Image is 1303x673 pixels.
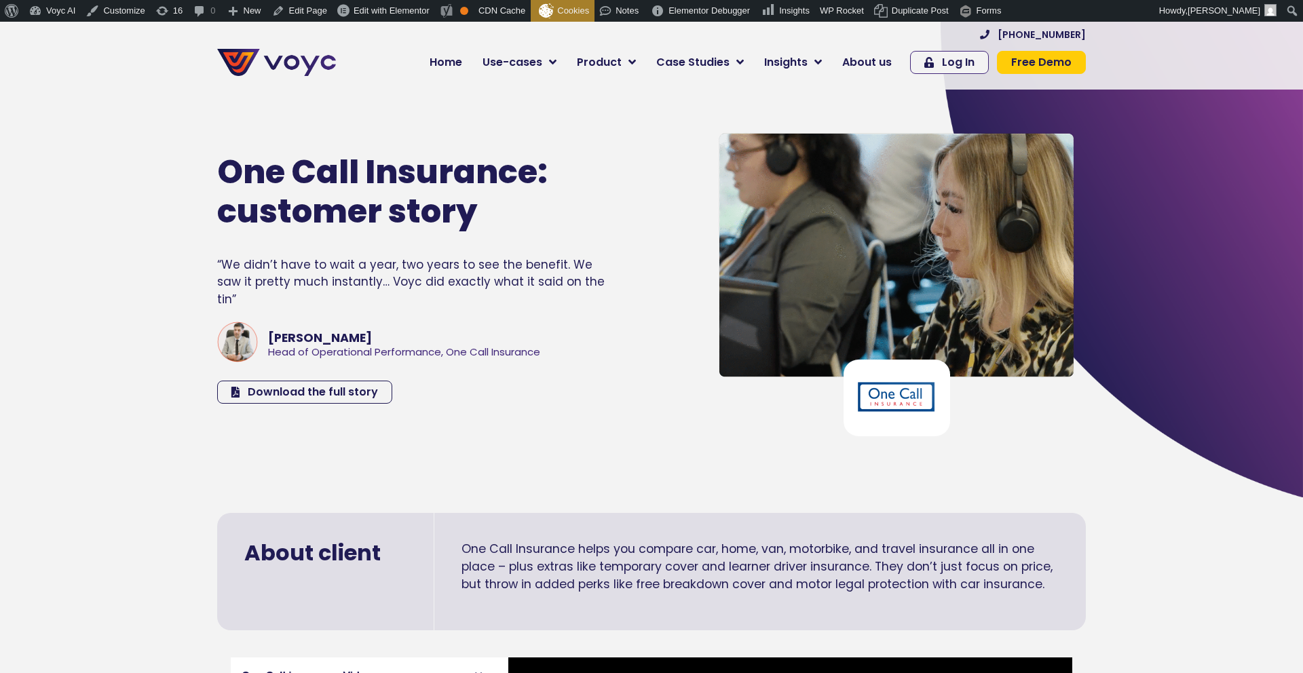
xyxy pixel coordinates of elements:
span: Product [577,54,622,71]
span: [PHONE_NUMBER] [998,30,1086,39]
a: Home [419,49,472,76]
a: Case Studies [646,49,754,76]
span: Insights [764,54,808,71]
span: Home [430,54,462,71]
p: One Call Insurance helps you compare car, home, van, motorbike, and travel insurance all in one p... [461,540,1059,594]
a: Download the full story [217,381,392,404]
a: About us [832,49,902,76]
div: “We didn’t have to wait a year, two years to see the benefit. We saw it pretty much instantly… Vo... [217,256,605,309]
span: Log In [942,57,975,68]
div: Head of Operational Performance, One Call Insurance [268,347,540,358]
span: [PERSON_NAME] [1188,5,1260,16]
span: Use-cases [483,54,542,71]
a: Insights [754,49,832,76]
a: Use-cases [472,49,567,76]
span: Edit with Elementor [354,5,430,16]
span: Free Demo [1011,57,1072,68]
a: Product [567,49,646,76]
a: Free Demo [997,51,1086,74]
div: [PERSON_NAME] [268,329,540,347]
img: voyc-full-logo [217,49,336,76]
span: Case Studies [656,54,730,71]
span: Download the full story [248,387,378,398]
span: About us [842,54,892,71]
div: OK [460,7,468,15]
a: Log In [910,51,989,74]
a: [PHONE_NUMBER] [980,30,1086,39]
h1: One Call Insurance: customer story [217,153,582,231]
h2: About client [244,540,407,566]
